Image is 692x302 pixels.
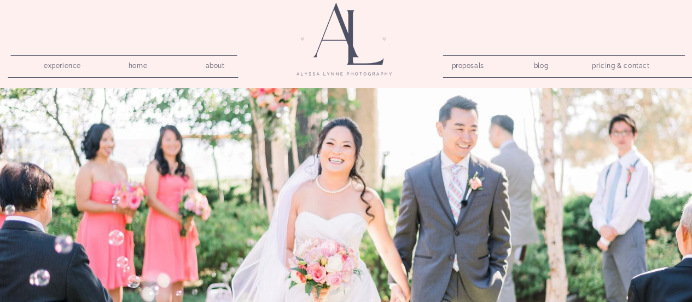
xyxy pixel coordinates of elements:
[588,59,654,74] a: pricing & contact
[37,59,89,69] a: experience
[526,59,557,69] a: blog
[123,59,154,69] a: home
[200,59,231,69] a: about
[452,59,483,69] a: proposals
